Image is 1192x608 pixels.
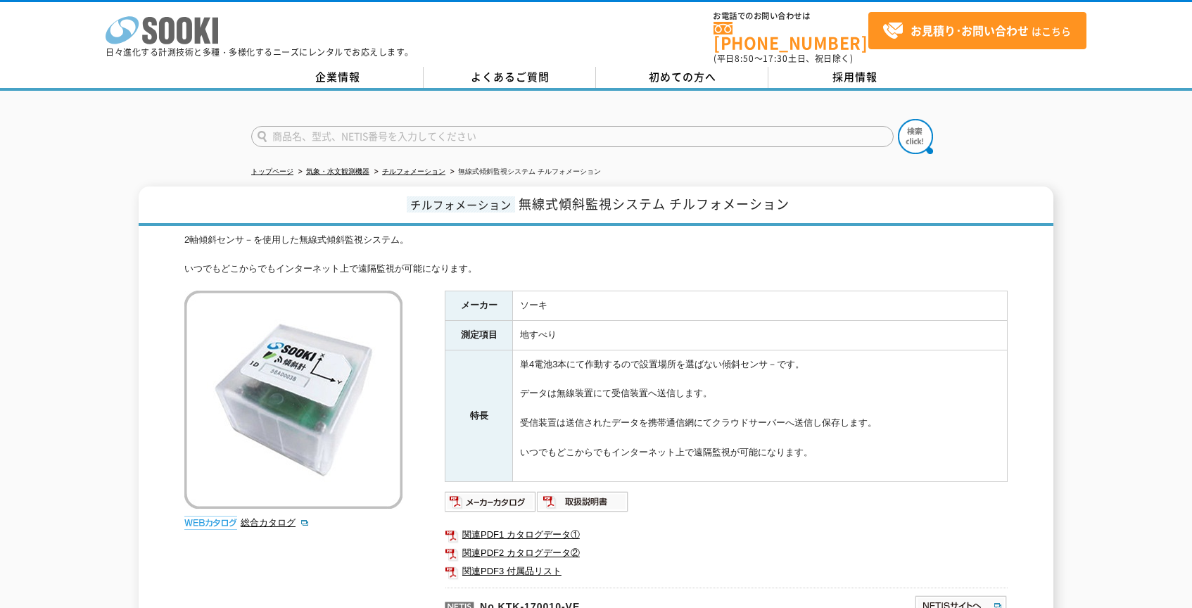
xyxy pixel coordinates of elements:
img: 取扱説明書 [537,490,629,513]
span: 8:50 [735,52,754,65]
a: よくあるご質問 [424,67,596,88]
span: はこちら [882,20,1071,42]
img: btn_search.png [898,119,933,154]
a: 関連PDF1 カタログデータ① [445,526,1008,544]
a: 気象・水文観測機器 [306,167,369,175]
a: お見積り･お問い合わせはこちら [868,12,1086,49]
p: 日々進化する計測技術と多種・多様化するニーズにレンタルでお応えします。 [106,48,414,56]
td: ソーキ [513,291,1008,321]
a: チルフォメーション [382,167,445,175]
th: 特長 [445,350,513,481]
a: トップページ [251,167,293,175]
a: [PHONE_NUMBER] [714,22,868,51]
span: チルフォメーション [407,196,515,213]
img: webカタログ [184,516,237,530]
span: 無線式傾斜監視システム チルフォメーション [519,194,790,213]
a: 関連PDF2 カタログデータ② [445,544,1008,562]
span: 17:30 [763,52,788,65]
a: メーカーカタログ [445,500,537,510]
div: 2軸傾斜センサ－を使用した無線式傾斜監視システム。 いつでもどこからでもインターネット上で遠隔監視が可能になります。 [184,233,1008,277]
span: お電話でのお問い合わせは [714,12,868,20]
th: 測定項目 [445,321,513,350]
span: 初めての方へ [649,69,716,84]
a: 関連PDF3 付属品リスト [445,562,1008,581]
th: メーカー [445,291,513,321]
td: 単4電池3本にて作動するので設置場所を選ばない傾斜センサ－です。 データは無線装置にて受信装置へ送信します。 受信装置は送信されたデータを携帯通信網にてクラウドサーバーへ送信し保存します。 いつ... [513,350,1008,481]
a: 初めての方へ [596,67,768,88]
a: 企業情報 [251,67,424,88]
li: 無線式傾斜監視システム チルフォメーション [448,165,601,179]
a: 採用情報 [768,67,941,88]
span: (平日 ～ 土日、祝日除く) [714,52,853,65]
strong: お見積り･お問い合わせ [911,22,1029,39]
td: 地すべり [513,321,1008,350]
a: 取扱説明書 [537,500,629,510]
img: メーカーカタログ [445,490,537,513]
input: 商品名、型式、NETIS番号を入力してください [251,126,894,147]
img: 無線式傾斜監視システム チルフォメーション [184,291,402,509]
a: 総合カタログ [241,517,310,528]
